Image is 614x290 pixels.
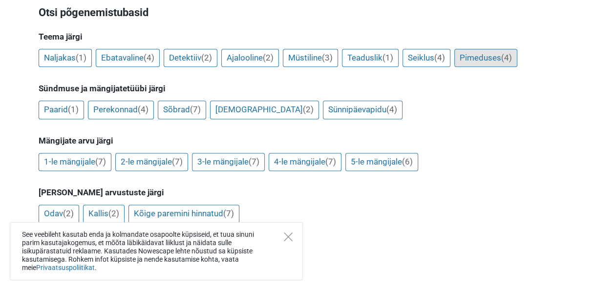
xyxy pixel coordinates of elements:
a: Kallis(2) [83,205,125,223]
span: (2) [108,208,119,218]
a: 3-le mängijale(7) [192,153,265,171]
span: (2) [303,104,314,114]
span: (2) [201,53,212,62]
a: Sõbrad(7) [158,101,206,119]
a: Ajalooline(2) [221,49,279,67]
span: (1) [68,104,79,114]
span: (6) [402,157,413,166]
a: 1-le mängijale(7) [39,153,111,171]
span: (4) [386,104,397,114]
h5: Mängijate arvu järgi [39,136,576,145]
span: (7) [249,157,259,166]
span: (1) [76,53,86,62]
span: (4) [144,53,154,62]
span: (7) [190,104,201,114]
span: (7) [95,157,106,166]
a: Teaduslik(1) [342,49,399,67]
a: Naljakas(1) [39,49,92,67]
a: Seiklus(4) [402,49,450,67]
h5: Raskusastme järgi [39,240,576,249]
span: (7) [325,157,336,166]
span: (4) [434,53,445,62]
h5: [PERSON_NAME] arvustuste järgi [39,187,576,197]
span: (4) [138,104,148,114]
a: Pimeduses(4) [454,49,517,67]
h3: Otsi põgenemistubasid [39,5,576,21]
span: (1) [382,53,393,62]
div: See veebileht kasutab enda ja kolmandate osapoolte küpsiseid, et tuua sinuni parim kasutajakogemu... [10,222,303,280]
a: Detektiiv(2) [164,49,217,67]
a: Perekonnad(4) [88,101,154,119]
a: Sünnipäevapidu(4) [323,101,402,119]
a: Ebatavaline(4) [96,49,160,67]
button: Close [284,232,293,241]
a: Odav(2) [39,205,79,223]
a: Müstiline(3) [283,49,338,67]
h5: Teema järgi [39,32,576,41]
a: Paarid(1) [39,101,84,119]
span: (7) [223,208,234,218]
a: Privaatsuspoliitikat [36,264,95,271]
span: (2) [63,208,74,218]
span: (7) [172,157,183,166]
a: [DEMOGRAPHIC_DATA](2) [210,101,319,119]
h5: Sündmuse ja mängijatetüübi järgi [39,83,576,93]
a: 2-le mängijale(7) [115,153,188,171]
a: 5-le mängijale(6) [345,153,418,171]
span: (3) [322,53,333,62]
span: (4) [501,53,512,62]
a: Kõige paremini hinnatud(7) [128,205,239,223]
a: 4-le mängijale(7) [269,153,341,171]
span: (2) [263,53,274,62]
